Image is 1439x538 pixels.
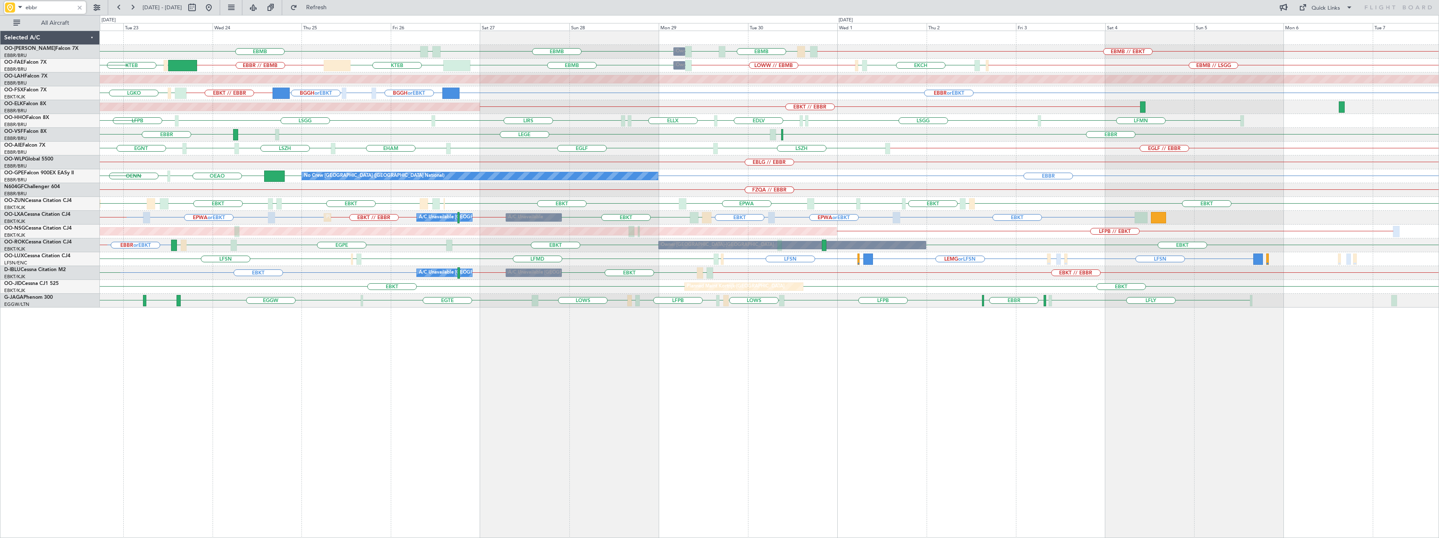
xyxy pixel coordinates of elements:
a: EBBR/BRU [4,52,27,59]
a: EBBR/BRU [4,122,27,128]
a: EBBR/BRU [4,80,27,86]
span: OO-[PERSON_NAME] [4,46,55,51]
div: Planned Maint Kortrijk-[GEOGRAPHIC_DATA] [326,211,424,224]
div: No Crew [GEOGRAPHIC_DATA] ([GEOGRAPHIC_DATA] National) [304,170,444,182]
div: Fri 3 [1016,23,1105,31]
div: Owner Melsbroek Air Base [676,45,733,58]
div: [DATE] [839,17,853,24]
span: Refresh [299,5,334,10]
span: OO-ZUN [4,198,25,203]
a: EBBR/BRU [4,191,27,197]
div: Thu 2 [927,23,1016,31]
div: Sat 4 [1105,23,1195,31]
div: Tue 23 [123,23,213,31]
a: EBBR/BRU [4,135,27,142]
a: EBKT/KJK [4,204,25,211]
a: LFSN/ENC [4,260,27,266]
div: A/C Unavailable [508,211,543,224]
span: OO-FSX [4,88,23,93]
span: OO-NSG [4,226,25,231]
div: Wed 1 [837,23,927,31]
div: Owner Melsbroek Air Base [676,59,733,72]
a: EBBR/BRU [4,66,27,72]
span: [DATE] - [DATE] [143,4,182,11]
a: OO-JIDCessna CJ1 525 [4,281,59,286]
span: OO-LXA [4,212,24,217]
span: OO-WLP [4,157,25,162]
a: EBKT/KJK [4,246,25,252]
a: OO-ELKFalcon 8X [4,101,46,106]
div: [DATE] [101,17,116,24]
a: OO-WLPGlobal 5500 [4,157,53,162]
span: OO-ROK [4,240,25,245]
a: OO-LXACessna Citation CJ4 [4,212,70,217]
a: OO-ROKCessna Citation CJ4 [4,240,72,245]
a: EBBR/BRU [4,108,27,114]
a: EBKT/KJK [4,287,25,294]
div: Sat 27 [480,23,569,31]
a: EGGW/LTN [4,301,29,308]
a: OO-HHOFalcon 8X [4,115,49,120]
a: OO-NSGCessna Citation CJ4 [4,226,72,231]
div: Wed 24 [213,23,302,31]
button: Refresh [286,1,337,14]
span: OO-GPE [4,171,24,176]
div: Mon 6 [1283,23,1373,31]
a: OO-GPEFalcon 900EX EASy II [4,171,74,176]
span: G-JAGA [4,295,23,300]
div: Sun 28 [569,23,659,31]
div: A/C Unavailable [GEOGRAPHIC_DATA] ([GEOGRAPHIC_DATA] National) [419,211,575,224]
span: OO-LAH [4,74,24,79]
div: Owner [GEOGRAPHIC_DATA]-[GEOGRAPHIC_DATA] [661,239,774,251]
a: EBKT/KJK [4,232,25,238]
input: Airport [26,1,74,14]
a: OO-AIEFalcon 7X [4,143,45,148]
span: OO-JID [4,281,22,286]
a: EBKT/KJK [4,94,25,100]
a: OO-FSXFalcon 7X [4,88,47,93]
a: EBKT/KJK [4,274,25,280]
a: EBBR/BRU [4,177,27,183]
span: OO-FAE [4,60,23,65]
span: OO-AIE [4,143,22,148]
div: Fri 26 [391,23,480,31]
span: OO-HHO [4,115,26,120]
span: OO-ELK [4,101,23,106]
a: OO-[PERSON_NAME]Falcon 7X [4,46,78,51]
a: OO-LAHFalcon 7X [4,74,47,79]
a: N604GFChallenger 604 [4,184,60,189]
button: Quick Links [1295,1,1357,14]
a: OO-LUXCessna Citation CJ4 [4,253,70,259]
span: OO-VSF [4,129,23,134]
span: D-IBLU [4,267,21,272]
div: Quick Links [1312,4,1340,13]
div: Sun 5 [1194,23,1283,31]
div: Tue 30 [748,23,837,31]
a: D-IBLUCessna Citation M2 [4,267,66,272]
div: A/C Unavailable [GEOGRAPHIC_DATA]-[GEOGRAPHIC_DATA] [508,266,642,279]
a: EBKT/KJK [4,218,25,225]
a: OO-FAEFalcon 7X [4,60,47,65]
div: A/C Unavailable [GEOGRAPHIC_DATA] ([GEOGRAPHIC_DATA] National) [419,266,575,279]
div: Planned Maint Kortrijk-[GEOGRAPHIC_DATA] [687,280,784,293]
div: Thu 25 [301,23,391,31]
a: EBBR/BRU [4,149,27,155]
span: N604GF [4,184,24,189]
a: OO-ZUNCessna Citation CJ4 [4,198,72,203]
span: OO-LUX [4,253,24,259]
a: EBBR/BRU [4,163,27,169]
div: Mon 29 [659,23,748,31]
a: G-JAGAPhenom 300 [4,295,53,300]
button: All Aircraft [9,16,91,30]
a: OO-VSFFalcon 8X [4,129,47,134]
span: All Aircraft [22,20,88,26]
